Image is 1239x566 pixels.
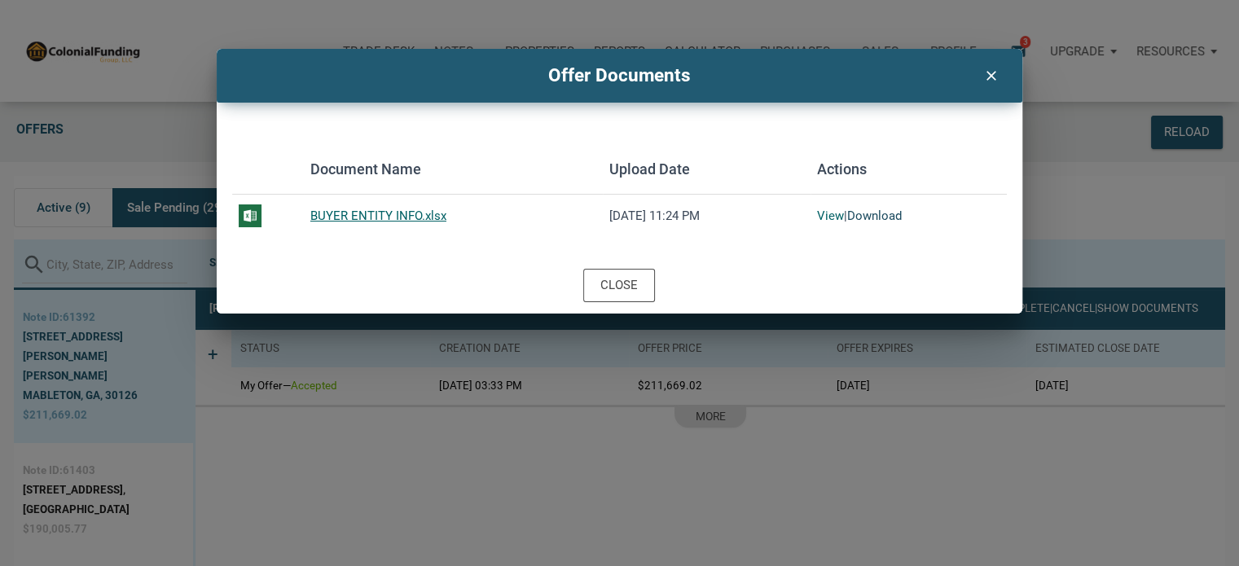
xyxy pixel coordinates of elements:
[600,276,638,295] div: Close
[609,158,690,181] div: Upload Date
[310,158,421,181] div: Document Name
[609,208,804,223] div: [DATE] 11:24 PM
[583,269,655,302] button: Close
[817,158,867,181] div: Actions
[817,208,1000,223] div: |
[310,208,446,223] a: BUYER ENTITY INFO.xlsx
[817,208,844,223] a: View
[239,204,261,227] img: excel.png
[847,208,902,223] a: Download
